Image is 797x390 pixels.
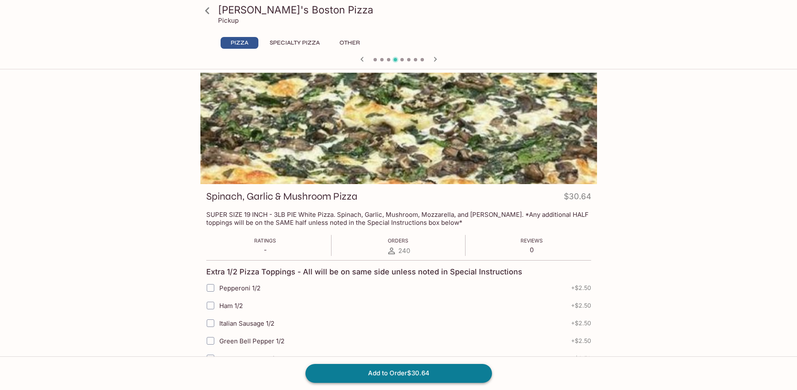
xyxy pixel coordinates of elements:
[206,267,522,277] h4: Extra 1/2 Pizza Toppings - All will be on same side unless noted in Special Instructions
[388,237,408,244] span: Orders
[219,284,260,292] span: Pepperoni 1/2
[206,211,591,227] p: SUPER SIZE 19 INCH - 3LB PIE White Pizza. Spinach, Garlic, Mushroom, Mozzarella, and [PERSON_NAME...
[564,190,591,206] h4: $30.64
[254,237,276,244] span: Ratings
[219,302,243,310] span: Ham 1/2
[218,16,239,24] p: Pickup
[521,246,543,254] p: 0
[206,190,358,203] h3: Spinach, Garlic & Mushroom Pizza
[221,37,258,49] button: Pizza
[219,355,278,363] span: Red Bell Pepper 1/2
[521,237,543,244] span: Reviews
[305,364,492,382] button: Add to Order$30.64
[571,285,591,291] span: + $2.50
[254,246,276,254] p: -
[571,337,591,344] span: + $2.50
[219,319,274,327] span: Italian Sausage 1/2
[200,73,597,184] div: Spinach, Garlic & Mushroom Pizza
[571,320,591,327] span: + $2.50
[571,355,591,362] span: + $2.50
[398,247,410,255] span: 240
[331,37,369,49] button: Other
[218,3,594,16] h3: [PERSON_NAME]'s Boston Pizza
[265,37,324,49] button: Specialty Pizza
[219,337,284,345] span: Green Bell Pepper 1/2
[571,302,591,309] span: + $2.50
